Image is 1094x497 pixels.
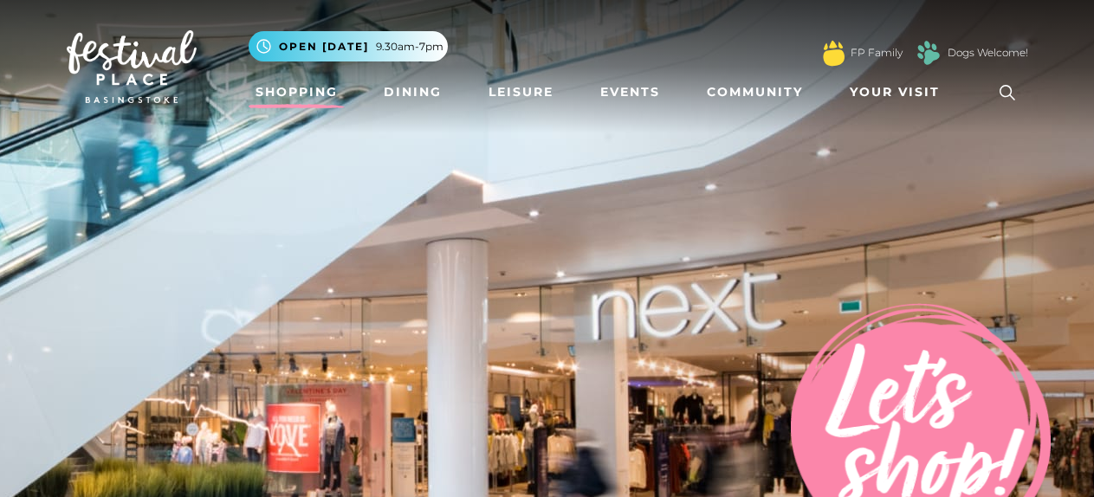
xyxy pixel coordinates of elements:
span: 9.30am-7pm [376,39,443,55]
button: Open [DATE] 9.30am-7pm [249,31,448,61]
a: Leisure [482,76,560,108]
span: Open [DATE] [279,39,369,55]
a: Events [593,76,667,108]
a: Your Visit [843,76,955,108]
a: Shopping [249,76,345,108]
img: Festival Place Logo [67,30,197,103]
a: Dogs Welcome! [948,45,1028,61]
a: FP Family [851,45,903,61]
a: Dining [377,76,449,108]
span: Your Visit [850,83,940,101]
a: Community [700,76,810,108]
